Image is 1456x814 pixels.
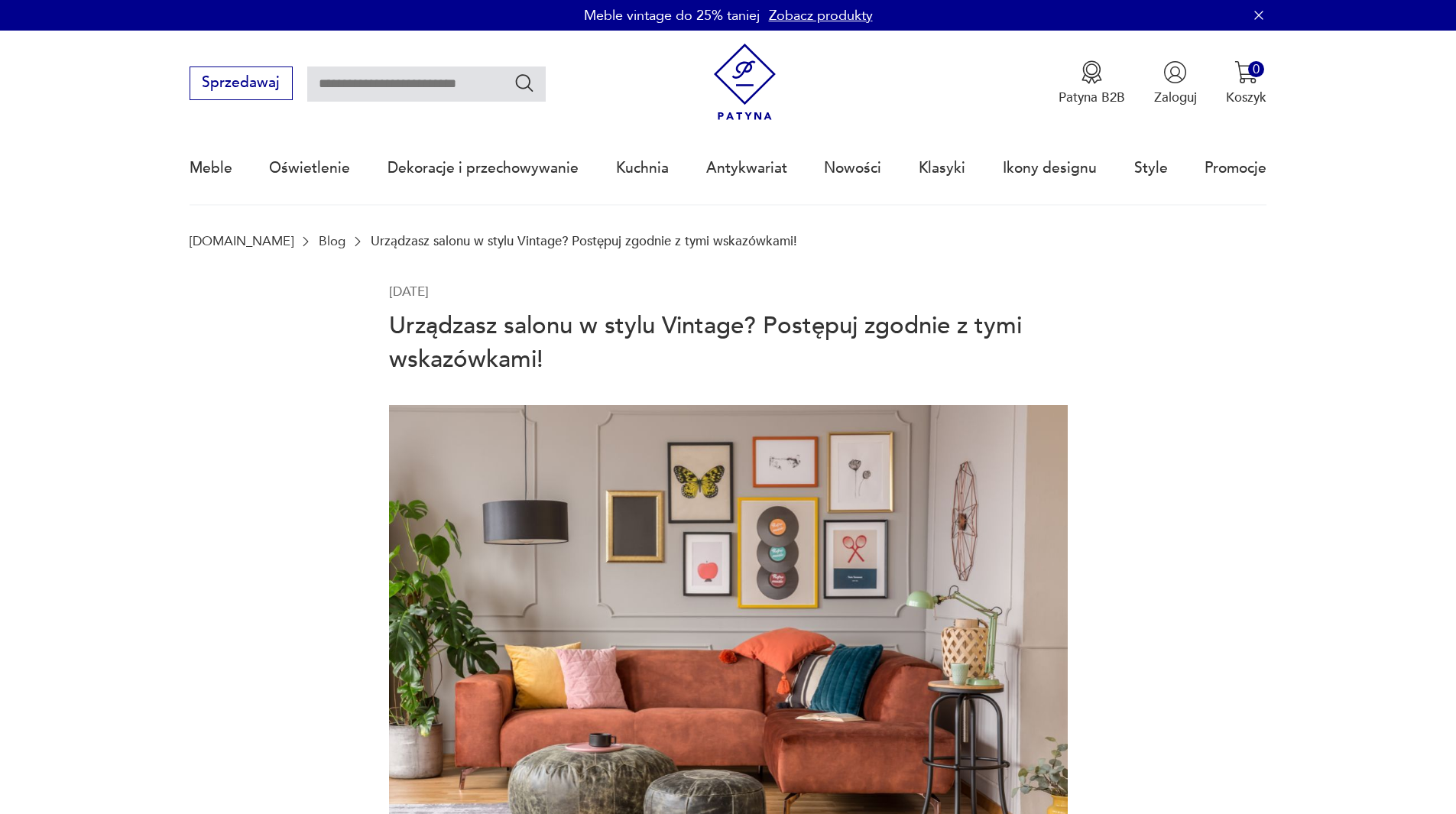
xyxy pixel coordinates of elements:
a: Style [1134,133,1168,203]
button: Patyna B2B [1059,60,1125,106]
button: Szukaj [514,72,536,94]
div: 0 [1248,61,1264,77]
a: Zobacz produkty [769,6,873,25]
p: Meble vintage do 25% taniej [584,6,760,25]
button: 0Koszyk [1226,60,1266,106]
a: [DOMAIN_NAME] [190,235,293,248]
a: Ikony designu [1003,133,1097,203]
a: Nowości [824,133,881,203]
a: Dekoracje i przechowywanie [388,133,579,203]
a: Meble [190,133,232,203]
img: Ikona medalu [1080,60,1104,84]
a: Ikona medaluPatyna B2B [1059,60,1125,106]
button: Zaloguj [1154,60,1197,106]
button: Sprzedawaj [190,66,293,100]
a: Blog [319,235,345,248]
p: Patyna B2B [1059,89,1125,106]
img: Patyna - sklep z meblami i dekoracjami vintage [706,44,783,121]
a: Promocje [1205,133,1266,203]
p: Urządzasz salonu w stylu Vintage? Postępuj zgodnie z tymi wskazówkami! [371,235,797,248]
a: Klasyki [919,133,965,203]
a: Sprzedawaj [190,78,293,90]
p: Zaloguj [1154,89,1197,106]
a: Kuchnia [616,133,669,203]
a: Antykwariat [706,133,787,203]
a: Oświetlenie [269,133,350,203]
h1: Urządzasz salonu w stylu Vintage? Postępuj zgodnie z tymi wskazówkami! [389,310,1068,375]
p: Koszyk [1226,89,1266,106]
img: Ikona koszyka [1234,60,1258,84]
p: [DATE] [389,284,1068,301]
img: Ikonka użytkownika [1163,60,1187,84]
